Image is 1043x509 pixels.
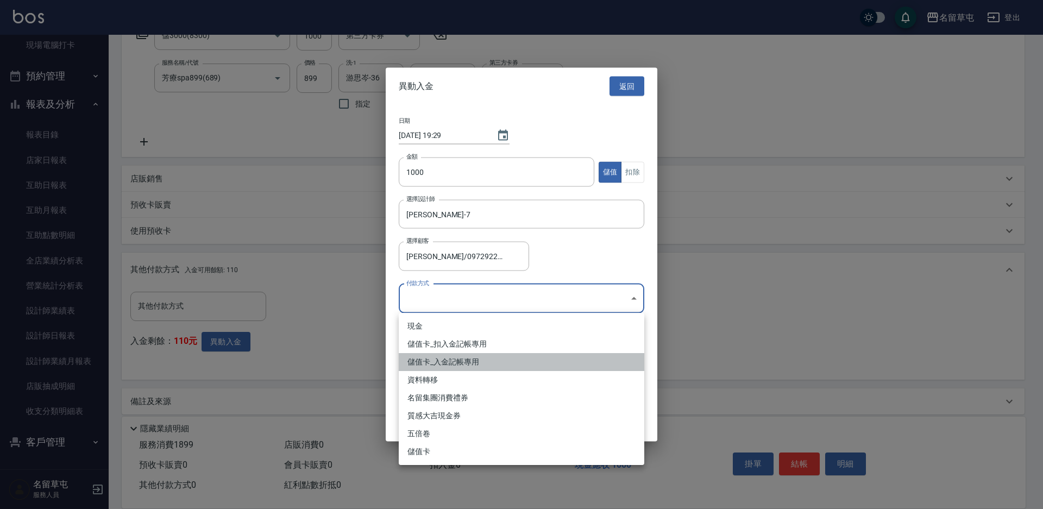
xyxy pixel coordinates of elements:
[399,443,644,461] li: 儲值卡
[399,425,644,443] li: 五倍卷
[399,371,644,389] li: 資料轉移
[399,389,644,407] li: 名留集團消費禮券
[399,335,644,353] li: 儲值卡_扣入金記帳專用
[399,407,644,425] li: 質感大吉現金券
[399,353,644,371] li: 儲值卡_入金記帳專用
[399,317,644,335] li: 現金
